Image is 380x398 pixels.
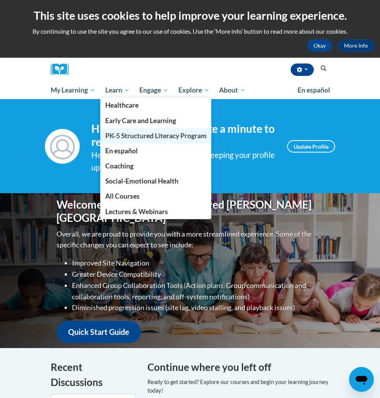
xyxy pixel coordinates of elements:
h2: This site uses cookies to help improve your learning experience. [6,8,374,23]
a: All Courses [100,189,212,204]
a: Early Care and Learning [100,113,212,128]
a: Social-Emotional Health [100,173,212,189]
span: Healthcare [105,101,139,109]
span: En español [105,147,138,155]
iframe: Button to launch messaging window [349,367,374,392]
span: About [219,86,245,95]
a: PK-5 Structured Literacy Program [100,128,212,143]
span: Coaching [105,162,134,170]
a: Healthcare [100,98,212,113]
a: More Info [338,39,374,52]
h4: Recent Discussions [51,360,136,390]
img: Profile Image [45,129,80,164]
a: Quick Start Guide [56,321,141,343]
li: Greater Device Compatibility [72,269,324,280]
a: En español [293,82,335,98]
span: Engage [139,86,168,95]
span: My Learning [51,86,95,95]
a: Lectures & Webinars [100,204,212,219]
a: Engage [134,81,173,99]
a: My Learning [46,81,100,99]
span: Early Care and Learning [105,117,176,125]
p: Overall, we are proud to provide you with a more streamlined experience. Some of the specific cha... [56,228,324,251]
span: Social-Emotional Health [105,177,178,185]
span: All Courses [105,192,140,200]
span: PK-5 Structured Literacy Program [105,132,207,140]
h4: Hi [PERSON_NAME]! Take a minute to review your profile. [91,122,276,148]
button: Okay [307,39,332,52]
a: En español [100,143,212,158]
span: Explore [178,86,209,95]
a: Coaching [100,158,212,173]
p: By continuing to use the site you agree to our use of cookies. Use the ‘More info’ button to read... [6,27,374,36]
h1: Welcome to the new and improved [PERSON_NAME][GEOGRAPHIC_DATA] [56,198,324,224]
a: Update Profile [287,140,335,153]
span: Learn [105,86,130,95]
li: Improved Site Navigation [72,257,324,269]
div: Main menu [45,81,335,99]
a: Learn [100,81,135,99]
a: Cox Campus [51,63,74,75]
span: Lectures & Webinars [105,208,168,216]
h4: Continue where you left off [147,360,329,375]
a: About [214,81,251,99]
li: Diminished progression issues (site lag, video stalling, and playback issues) [72,302,324,313]
span: En español [298,86,330,94]
button: Search [318,64,329,73]
li: Enhanced Group Collaboration Tools (Action plans, Group communication and collaboration tools, re... [72,280,324,302]
div: Help improve your experience by keeping your profile up to date. [91,149,276,174]
a: Explore [173,81,214,99]
button: Account Settings [291,63,314,76]
img: Logo brand [51,63,74,75]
